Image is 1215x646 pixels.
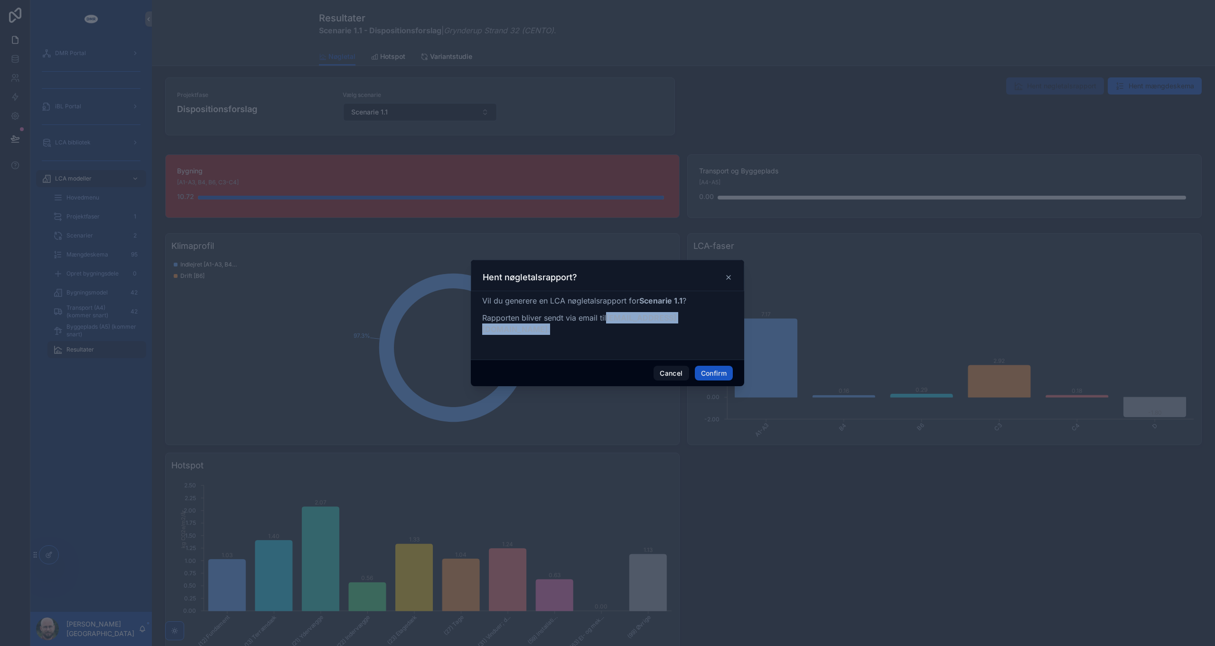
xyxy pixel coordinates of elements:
[482,312,733,335] p: Rapporten bliver sendt via email til .
[482,295,733,306] p: Vil du generere en LCA nøgletalsrapport for ?
[654,366,689,381] button: Cancel
[695,366,733,381] button: Confirm
[483,272,577,283] h3: Hent nøgletalsrapport?
[639,296,682,305] strong: Scenarie 1.1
